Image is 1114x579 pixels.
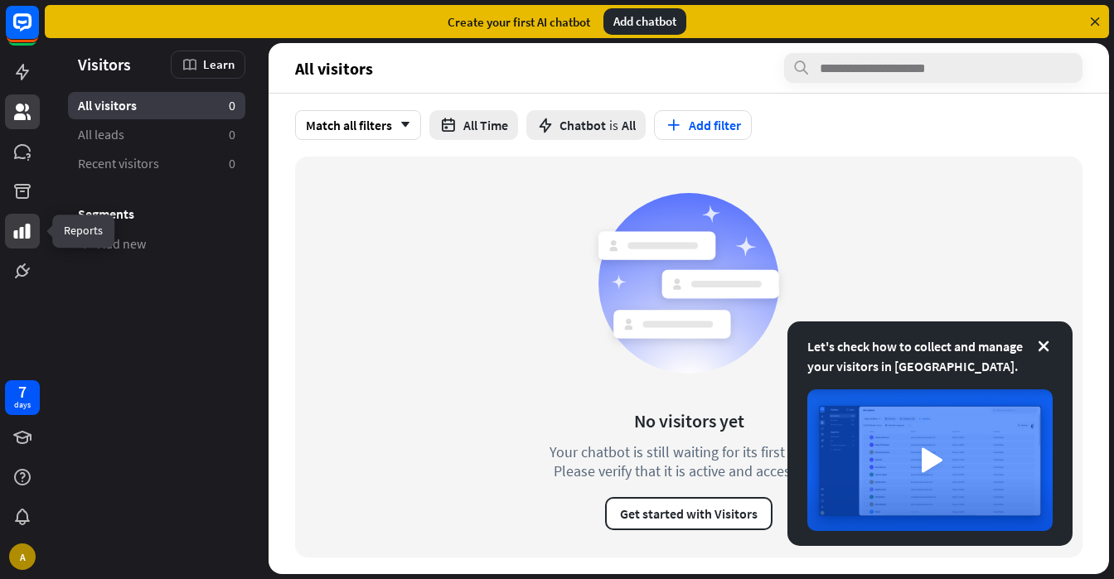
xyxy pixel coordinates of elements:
span: All leads [78,126,124,143]
span: Visitors [78,55,131,74]
a: Recent visitors 0 [68,150,245,177]
span: Recent visitors [78,155,159,172]
div: Let's check how to collect and manage your visitors in [GEOGRAPHIC_DATA]. [807,336,1053,376]
span: is [609,117,618,133]
span: All [622,117,636,133]
div: Match all filters [295,110,421,140]
div: days [14,399,31,411]
h3: Segments [68,205,245,222]
span: Chatbot [559,117,606,133]
i: arrow_down [392,120,410,130]
button: All Time [429,110,518,140]
div: Add chatbot [603,8,686,35]
button: Open LiveChat chat widget [13,7,63,56]
aside: 0 [229,97,235,114]
a: 7 days [5,380,40,415]
a: Add new [68,230,245,258]
div: Your chatbot is still waiting for its first visitor. Please verify that it is active and accessible. [519,442,859,480]
aside: 0 [229,155,235,172]
button: Add filter [654,110,752,140]
button: Get started with Visitors [605,497,773,530]
div: No visitors yet [634,409,744,432]
img: image [807,389,1053,531]
span: All visitors [78,97,137,114]
aside: 0 [229,126,235,143]
div: 7 [18,384,27,399]
a: All leads 0 [68,121,245,148]
span: Learn [203,56,235,72]
div: A [9,543,36,570]
span: All visitors [295,59,373,78]
div: Create your first AI chatbot [448,14,590,30]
